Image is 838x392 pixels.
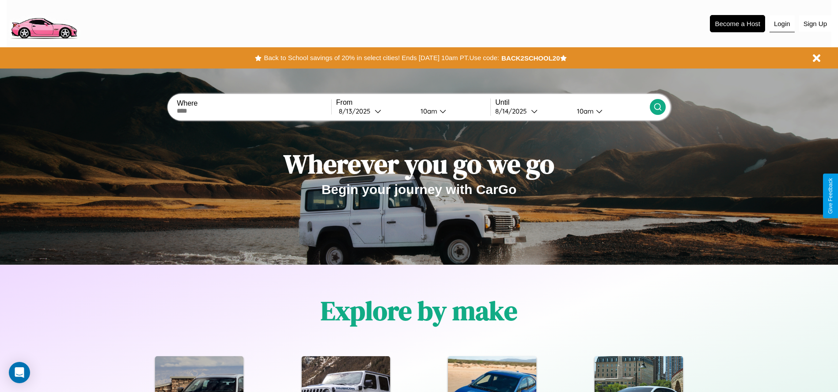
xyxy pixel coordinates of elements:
label: Where [177,99,331,107]
label: Until [495,99,649,107]
div: 8 / 13 / 2025 [339,107,375,115]
h1: Explore by make [321,293,517,329]
button: Become a Host [710,15,765,32]
button: Login [770,15,795,32]
button: 10am [413,107,491,116]
button: 10am [570,107,650,116]
button: 8/13/2025 [336,107,413,116]
div: 10am [573,107,596,115]
img: logo [7,4,81,41]
div: Give Feedback [827,178,834,214]
div: 8 / 14 / 2025 [495,107,531,115]
label: From [336,99,490,107]
b: BACK2SCHOOL20 [501,54,560,62]
button: Back to School savings of 20% in select cities! Ends [DATE] 10am PT.Use code: [262,52,501,64]
div: Open Intercom Messenger [9,362,30,383]
button: Sign Up [799,15,831,32]
div: 10am [416,107,440,115]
